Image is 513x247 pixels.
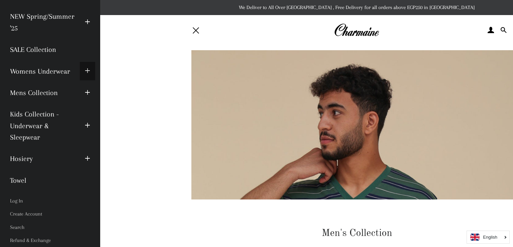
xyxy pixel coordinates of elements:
[5,39,95,60] a: SALE Collection
[470,234,506,241] a: English
[334,23,379,37] img: Charmaine Egypt
[5,208,95,221] a: Create Account
[5,148,80,169] a: Hosiery
[5,6,80,39] a: NEW Spring/Summer '25
[5,61,80,82] a: Womens Underwear
[5,82,80,103] a: Mens Collection
[5,170,95,191] a: Towel
[483,235,497,239] i: English
[5,103,80,148] a: Kids Collection - Underwear & Sleepwear
[5,234,95,247] a: Refund & Exchange
[5,221,95,234] a: Search
[5,194,95,208] a: Log In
